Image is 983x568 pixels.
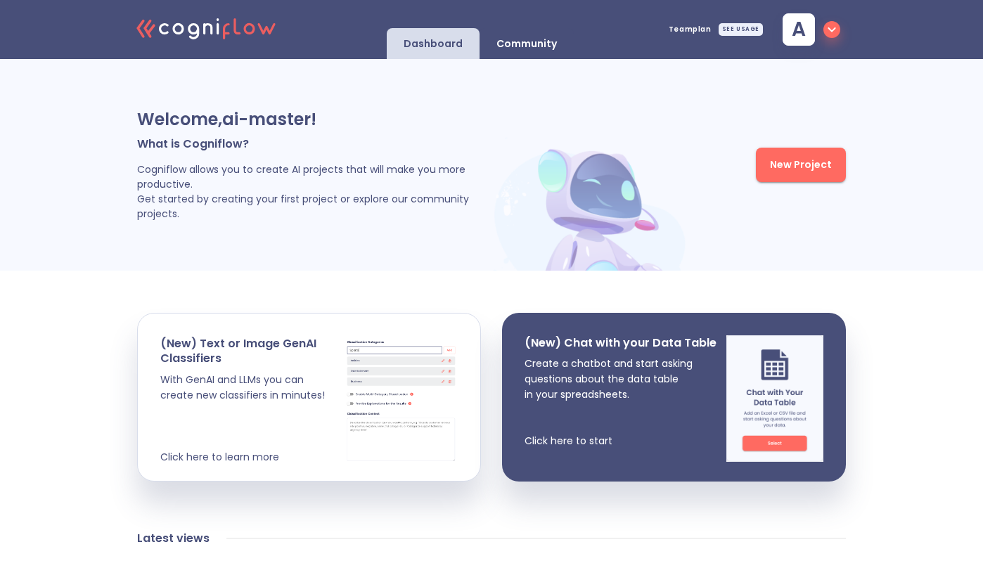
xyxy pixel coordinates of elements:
[525,335,717,350] p: (New) Chat with your Data Table
[137,531,210,546] h4: Latest views
[404,37,463,51] p: Dashboard
[792,20,806,39] span: a
[496,37,557,51] p: Community
[490,137,694,271] img: header robot
[160,336,345,366] p: (New) Text or Image GenAI Classifiers
[756,148,846,182] button: New Project
[770,156,832,174] span: New Project
[160,372,345,465] p: With GenAI and LLMs you can create new classifiers in minutes! Click here to learn more
[137,162,490,221] p: Cogniflow allows you to create AI projects that will make you more productive. Get started by cre...
[137,108,490,131] p: Welcome, ai-master !
[345,336,458,463] img: cards stack img
[719,23,763,36] div: SEE USAGE
[726,335,823,462] img: chat img
[137,136,490,151] p: What is Cogniflow?
[525,356,717,448] p: Create a chatbot and start asking questions about the data table in your spreadsheets. Click here...
[771,9,846,50] button: a
[669,26,712,33] span: Team plan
